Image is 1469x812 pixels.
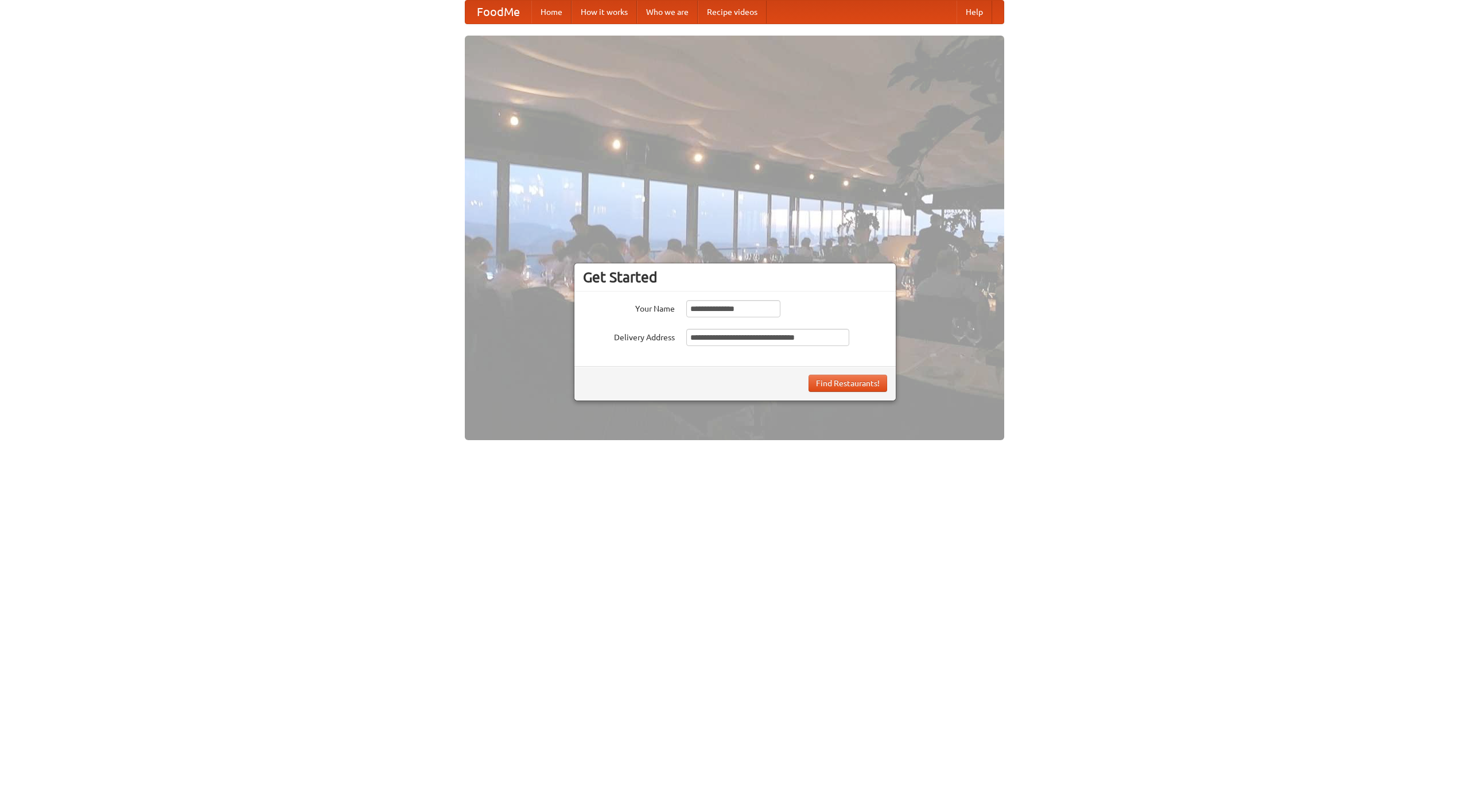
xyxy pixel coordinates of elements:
a: How it works [572,1,637,24]
a: Who we are [637,1,698,24]
a: Help [957,1,992,24]
a: Recipe videos [698,1,767,24]
a: Home [531,1,572,24]
h3: Get Started [583,269,887,286]
label: Delivery Address [583,329,675,343]
button: Find Restaurants! [809,375,887,392]
label: Your Name [583,300,675,314]
a: FoodMe [465,1,531,24]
